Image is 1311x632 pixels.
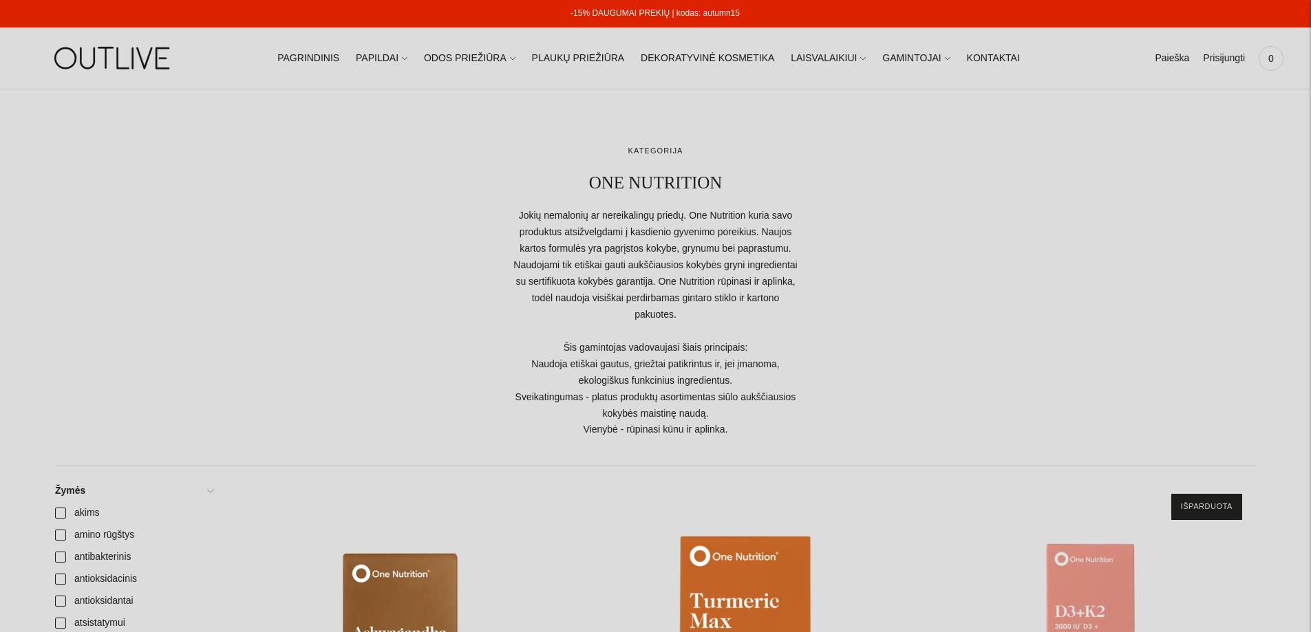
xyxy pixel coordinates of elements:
[882,43,950,74] a: GAMINTOJAI
[47,568,221,590] a: antioksidacinis
[28,34,200,82] img: OUTLIVE
[47,480,221,502] a: Žymės
[47,502,221,524] a: akims
[571,8,740,18] a: -15% DAUGUMAI PREKIŲ | kodas: autumn15
[791,43,866,74] a: LAISVALAIKIUI
[967,43,1020,74] a: KONTAKTAI
[641,43,774,74] a: DEKORATYVINĖ KOSMETIKA
[1155,43,1189,74] a: Paieška
[47,546,221,568] a: antibakterinis
[532,43,625,74] a: PLAUKŲ PRIEŽIŪRA
[1259,43,1283,74] a: 0
[47,590,221,612] a: antioksidantai
[424,43,515,74] a: ODOS PRIEŽIŪRA
[47,524,221,546] a: amino rūgštys
[277,43,339,74] a: PAGRINDINIS
[356,43,407,74] a: PAPILDAI
[1203,43,1245,74] a: Prisijungti
[1261,49,1281,68] span: 0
